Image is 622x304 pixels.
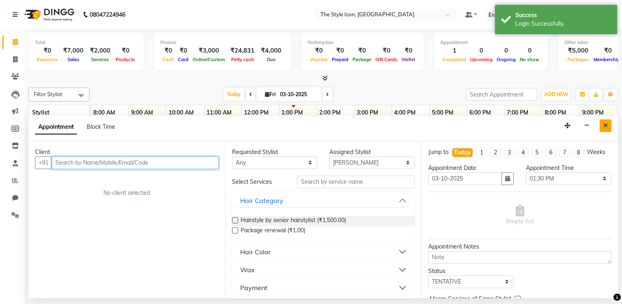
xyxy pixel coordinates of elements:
[66,57,81,62] span: Sales
[518,46,541,55] div: 0
[330,46,350,55] div: ₹0
[330,57,350,62] span: Prepaid
[440,46,468,55] div: 1
[114,57,137,62] span: Products
[466,88,537,101] input: Search Appointment
[258,46,285,55] div: ₹4,000
[166,107,196,119] a: 10:00 AM
[565,57,591,62] span: Packages
[297,176,415,188] input: Search by service name
[129,107,155,119] a: 9:00 AM
[399,57,417,62] span: Wallet
[21,3,77,26] img: logo
[235,193,412,208] button: Hair Category
[204,107,234,119] a: 11:00 AM
[60,46,87,55] div: ₹7,000
[515,20,611,28] div: Login Successfully.
[573,148,584,157] li: 8
[428,242,611,251] div: Appointment Notes
[160,39,285,46] div: Finance
[35,39,137,46] div: Total
[235,245,412,259] button: Hair Color
[329,148,415,156] div: Assigned Stylist
[428,172,502,185] input: yyyy-mm-dd
[565,46,591,55] div: ₹5,000
[278,88,318,101] input: 2025-10-03
[227,46,258,55] div: ₹24,831
[232,148,318,156] div: Requested Stylist
[240,283,267,293] div: Payment
[240,247,271,257] div: Hair Color
[35,120,77,134] span: Appointment
[191,46,227,55] div: ₹3,000
[468,57,495,62] span: Upcoming
[505,107,530,119] a: 7:00 PM
[580,107,606,119] a: 9:00 PM
[440,57,468,62] span: Completed
[308,57,330,62] span: Voucher
[350,46,373,55] div: ₹0
[308,39,417,46] div: Redemption
[542,89,570,100] button: ADD NEW
[495,46,518,55] div: 0
[355,107,380,119] a: 3:00 PM
[399,46,417,55] div: ₹0
[467,107,493,119] a: 6:00 PM
[224,88,244,101] span: Today
[518,148,528,157] li: 4
[373,57,399,62] span: Gift Cards
[559,148,570,157] li: 7
[35,57,60,62] span: Expenses
[55,189,199,197] div: No client selected
[91,107,117,119] a: 8:00 AM
[240,265,255,275] div: Wax
[428,164,514,172] div: Appointment Date
[35,148,219,156] div: Client
[544,91,568,97] span: ADD NEW
[160,57,176,62] span: Cash
[176,46,191,55] div: ₹0
[279,107,305,119] a: 1:00 PM
[526,164,611,172] div: Appointment Time
[308,46,330,55] div: ₹0
[506,205,534,226] span: Empty list
[504,148,515,157] li: 3
[114,46,137,55] div: ₹0
[476,148,487,157] li: 1
[515,11,611,20] div: Success
[241,216,346,226] span: Hairstyle by senior hairstylist (₹1,500.00)
[34,91,62,97] span: Filter Stylist
[317,107,343,119] a: 2:00 PM
[532,148,542,157] li: 5
[229,57,256,62] span: Petty cash
[90,3,125,26] b: 08047224946
[545,148,556,157] li: 6
[440,39,541,46] div: Appointment
[176,57,191,62] span: Card
[87,123,115,130] span: Block Time
[350,57,373,62] span: Package
[52,156,219,169] input: Search by Name/Mobile/Email/Code
[191,57,227,62] span: Online/Custom
[89,57,111,62] span: Services
[600,119,611,132] button: Close
[235,280,412,295] button: Payment
[87,46,114,55] div: ₹2,000
[35,156,52,169] button: +91
[160,46,176,55] div: ₹0
[490,148,501,157] li: 2
[226,178,291,186] div: Select Services
[430,107,456,119] a: 5:00 PM
[241,226,305,236] span: Package renewal (₹1.00)
[454,148,471,157] div: Today
[468,46,495,55] div: 0
[392,107,418,119] a: 4:00 PM
[495,57,518,62] span: Ongoing
[242,107,271,119] a: 12:00 PM
[587,148,605,156] div: Weeks
[428,148,449,156] div: Jump to
[518,57,541,62] span: No show
[240,196,283,205] div: Hair Category
[265,57,278,62] span: Due
[35,46,60,55] div: ₹0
